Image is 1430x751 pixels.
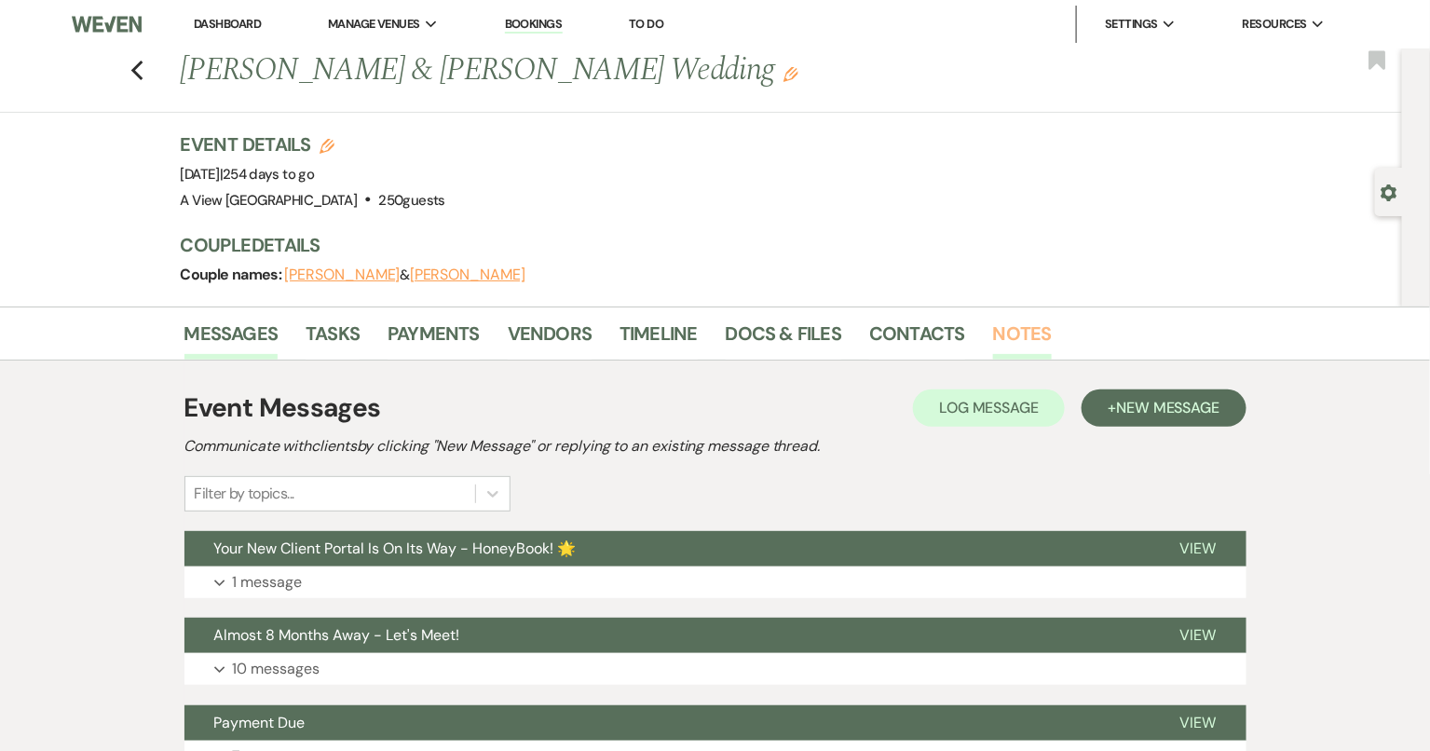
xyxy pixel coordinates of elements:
[184,567,1246,598] button: 1 message
[195,483,294,505] div: Filter by topics...
[388,319,480,360] a: Payments
[285,267,401,282] button: [PERSON_NAME]
[1151,705,1246,741] button: View
[1180,625,1217,645] span: View
[72,5,142,44] img: Weven Logo
[1105,15,1158,34] span: Settings
[181,131,445,157] h3: Event Details
[1180,539,1217,558] span: View
[620,319,698,360] a: Timeline
[993,319,1052,360] a: Notes
[913,389,1065,427] button: Log Message
[181,48,1015,93] h1: [PERSON_NAME] & [PERSON_NAME] Wedding
[223,165,314,184] span: 254 days to go
[184,435,1246,457] h2: Communicate with clients by clicking "New Message" or replying to an existing message thread.
[1082,389,1246,427] button: +New Message
[181,191,358,210] span: A View [GEOGRAPHIC_DATA]
[214,713,306,732] span: Payment Due
[285,266,525,284] span: &
[194,16,261,32] a: Dashboard
[1243,15,1307,34] span: Resources
[184,618,1151,653] button: Almost 8 Months Away - Let's Meet!
[1151,531,1246,567] button: View
[214,539,577,558] span: Your New Client Portal Is On Its Way - HoneyBook! 🌟
[726,319,841,360] a: Docs & Files
[1381,183,1397,200] button: Open lead details
[379,191,445,210] span: 250 guests
[1180,713,1217,732] span: View
[233,570,303,594] p: 1 message
[505,16,563,34] a: Bookings
[181,165,315,184] span: [DATE]
[410,267,525,282] button: [PERSON_NAME]
[184,705,1151,741] button: Payment Due
[869,319,965,360] a: Contacts
[220,165,314,184] span: |
[181,232,1224,258] h3: Couple Details
[1151,618,1246,653] button: View
[1116,398,1219,417] span: New Message
[184,531,1151,567] button: Your New Client Portal Is On Its Way - HoneyBook! 🌟
[783,65,798,82] button: Edit
[181,265,285,284] span: Couple names:
[306,319,360,360] a: Tasks
[939,398,1039,417] span: Log Message
[629,16,663,32] a: To Do
[214,625,460,645] span: Almost 8 Months Away - Let's Meet!
[328,15,420,34] span: Manage Venues
[233,657,320,681] p: 10 messages
[184,319,279,360] a: Messages
[184,653,1246,685] button: 10 messages
[184,389,381,428] h1: Event Messages
[508,319,592,360] a: Vendors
